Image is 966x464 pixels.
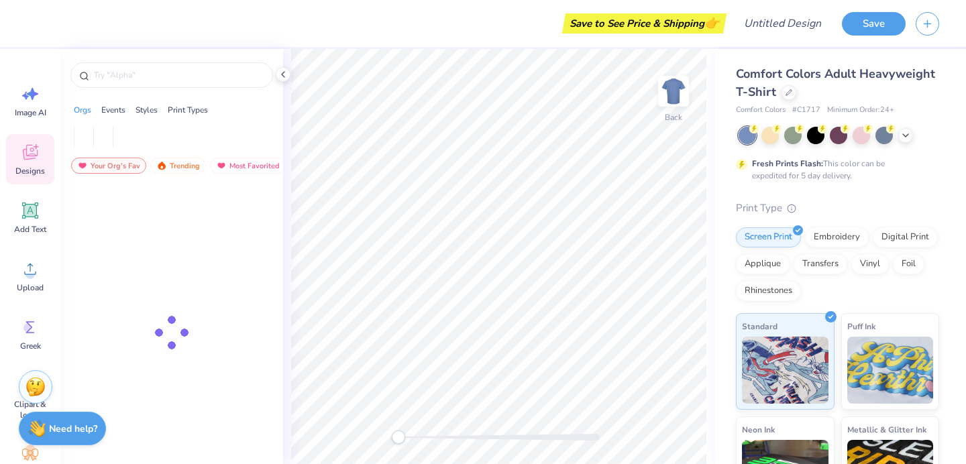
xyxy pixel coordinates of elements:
div: Digital Print [873,227,938,247]
input: Untitled Design [733,10,832,37]
div: Vinyl [851,254,889,274]
button: Save [842,12,906,36]
strong: Fresh Prints Flash: [752,158,823,169]
input: Try "Alpha" [93,68,264,82]
span: Upload [17,282,44,293]
div: Save to See Price & Shipping [566,13,723,34]
span: Standard [742,319,777,333]
div: Accessibility label [392,430,405,444]
span: Comfort Colors Adult Heavyweight T-Shirt [736,66,935,100]
div: Back [665,111,682,123]
span: # C1717 [792,105,820,116]
div: Foil [893,254,924,274]
span: Comfort Colors [736,105,786,116]
span: Clipart & logos [8,399,52,420]
img: Puff Ink [847,337,934,404]
span: Minimum Order: 24 + [827,105,894,116]
span: Image AI [15,107,46,118]
img: most_fav.gif [77,161,88,170]
span: Designs [15,166,45,176]
div: Trending [150,158,206,174]
span: Metallic & Glitter Ink [847,422,926,437]
span: Greek [20,341,41,351]
img: trending.gif [156,161,167,170]
div: Styles [136,104,158,116]
img: Back [660,78,687,105]
span: Neon Ink [742,422,775,437]
strong: Need help? [49,422,97,435]
div: Events [101,104,125,116]
div: Transfers [794,254,847,274]
div: Print Type [736,200,939,216]
div: Print Types [168,104,208,116]
div: This color can be expedited for 5 day delivery. [752,158,917,182]
span: Add Text [14,224,46,235]
img: Standard [742,337,828,404]
span: Puff Ink [847,319,875,333]
div: Orgs [74,104,91,116]
span: 👉 [704,15,719,31]
img: most_fav.gif [216,161,227,170]
div: Most Favorited [210,158,286,174]
div: Screen Print [736,227,801,247]
div: Applique [736,254,790,274]
div: Embroidery [805,227,869,247]
div: Your Org's Fav [71,158,146,174]
div: Rhinestones [736,281,801,301]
